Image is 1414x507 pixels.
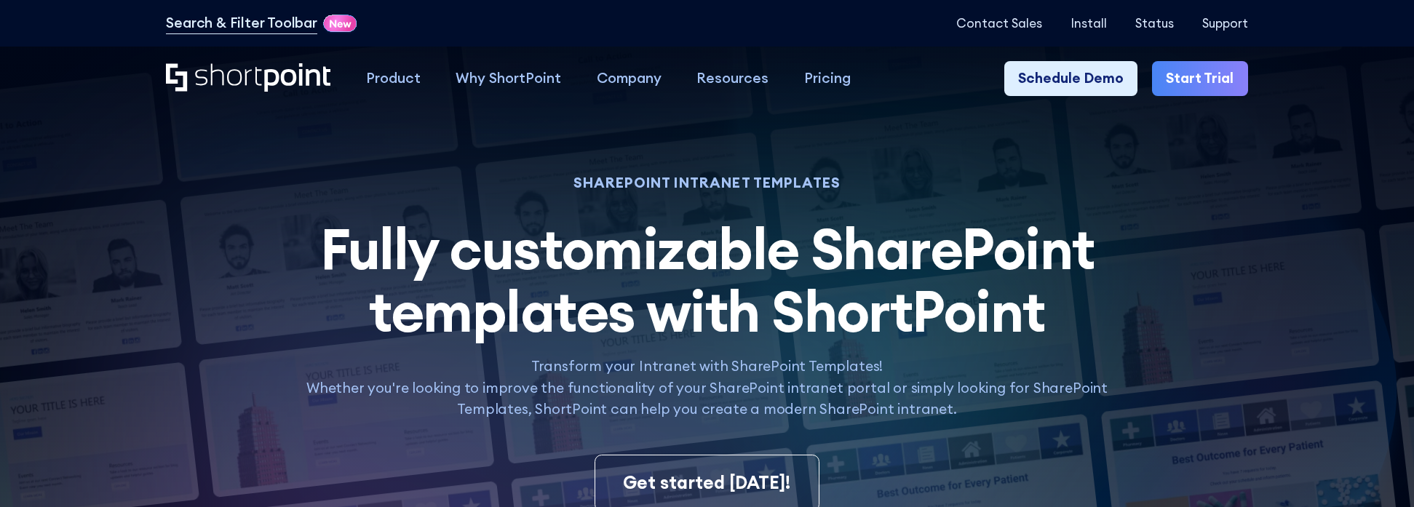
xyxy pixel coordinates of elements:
p: Transform your Intranet with SharePoint Templates! Whether you're looking to improve the function... [293,356,1121,419]
a: Schedule Demo [1004,61,1138,97]
a: Contact Sales [956,17,1042,31]
a: Search & Filter Toolbar [166,12,317,33]
div: Pricing [804,68,851,89]
a: Why ShortPoint [438,61,579,97]
a: Resources [679,61,787,97]
a: Pricing [787,61,869,97]
div: Why ShortPoint [456,68,561,89]
a: Start Trial [1152,61,1248,97]
a: Support [1202,17,1248,31]
a: Product [348,61,438,97]
a: Company [579,61,680,97]
h1: SHAREPOINT INTRANET TEMPLATES [293,177,1121,189]
a: Install [1071,17,1107,31]
div: Company [597,68,662,89]
div: Resources [696,68,768,89]
a: Home [166,63,330,94]
div: Get started [DATE]! [623,470,790,496]
div: Product [366,68,421,89]
a: Status [1135,17,1174,31]
span: Fully customizable SharePoint templates with ShortPoint [320,212,1095,346]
